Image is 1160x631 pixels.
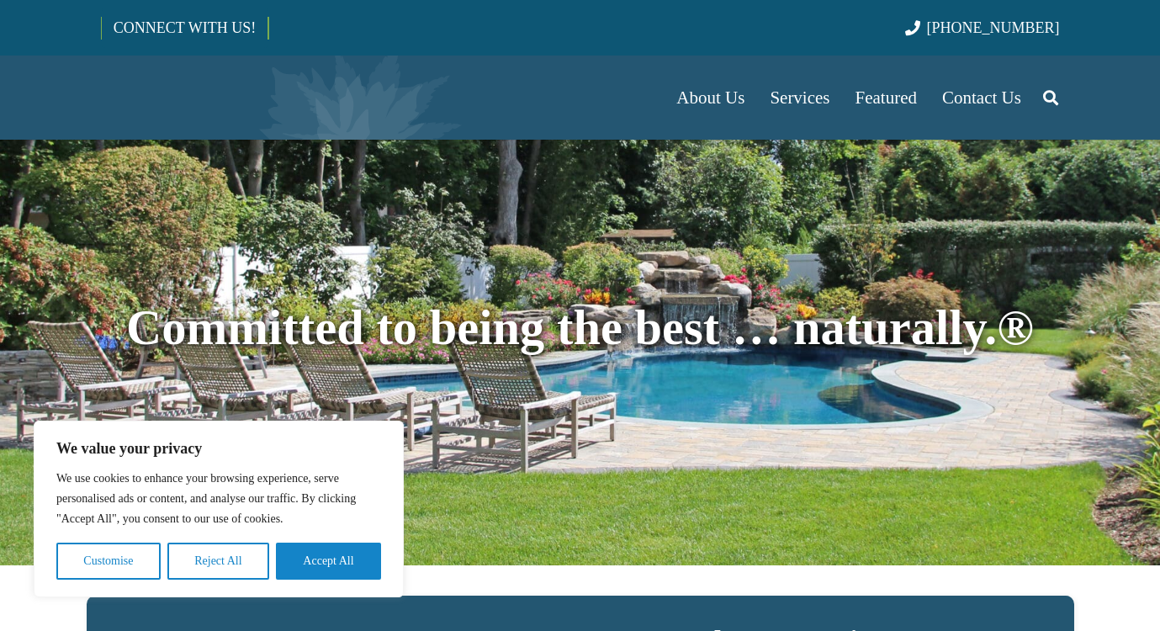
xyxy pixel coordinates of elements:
span: About Us [676,87,744,108]
a: Services [757,56,842,140]
span: Committed to being the best … naturally.® [126,300,1034,355]
button: Reject All [167,543,269,580]
div: We value your privacy [34,421,404,597]
a: Featured [843,56,930,140]
a: Search [1034,77,1067,119]
span: Featured [855,87,917,108]
button: Customise [56,543,161,580]
a: Contact Us [930,56,1034,140]
button: Accept All [276,543,381,580]
p: We use cookies to enhance your browsing experience, serve personalised ads or content, and analys... [56,469,381,529]
span: Services [770,87,829,108]
span: Contact Us [942,87,1021,108]
a: Borst-Logo [101,64,380,131]
a: About Us [664,56,757,140]
span: [PHONE_NUMBER] [927,19,1060,36]
p: We value your privacy [56,438,381,459]
a: [PHONE_NUMBER] [905,19,1059,36]
a: CONNECT WITH US! [102,8,267,48]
